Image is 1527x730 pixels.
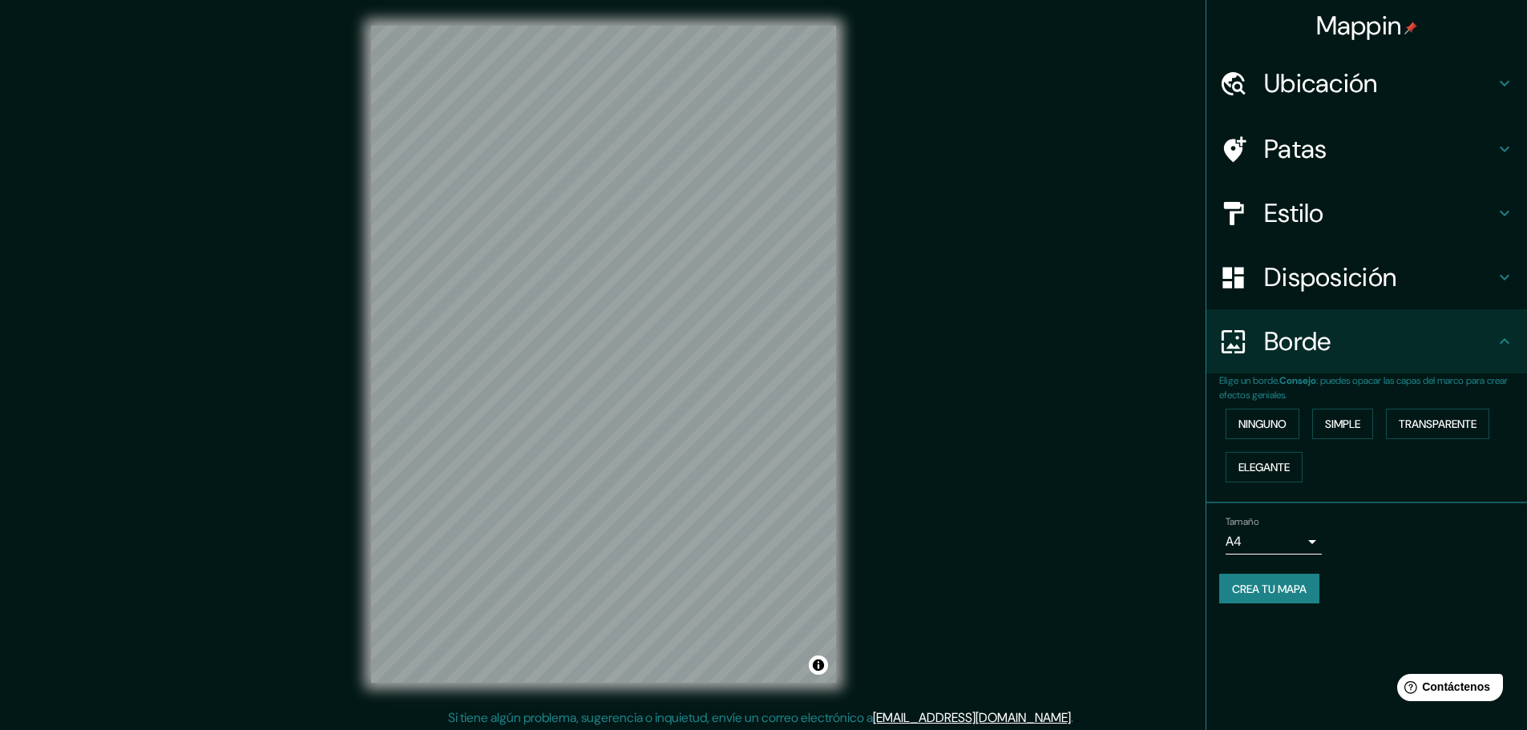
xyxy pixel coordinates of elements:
[1399,417,1477,431] font: Transparente
[1206,309,1527,373] div: Borde
[1264,132,1327,166] font: Patas
[1226,533,1242,550] font: A4
[1264,260,1396,294] font: Disposición
[1264,325,1331,358] font: Borde
[1316,9,1402,42] font: Mappin
[1206,51,1527,115] div: Ubicación
[1219,574,1319,604] button: Crea tu mapa
[1232,582,1307,596] font: Crea tu mapa
[1071,709,1073,726] font: .
[1206,245,1527,309] div: Disposición
[1206,181,1527,245] div: Estilo
[1226,515,1258,528] font: Tamaño
[1076,708,1079,726] font: .
[1325,417,1360,431] font: Simple
[873,709,1071,726] a: [EMAIL_ADDRESS][DOMAIN_NAME]
[371,26,836,683] canvas: Mapa
[1219,374,1508,401] font: : puedes opacar las capas del marco para crear efectos geniales.
[1312,409,1373,439] button: Simple
[1384,667,1509,712] iframe: Lanzador de widgets de ayuda
[1206,117,1527,181] div: Patas
[1226,452,1303,482] button: Elegante
[1264,196,1324,230] font: Estilo
[1219,374,1279,387] font: Elige un borde.
[1264,67,1378,100] font: Ubicación
[1279,374,1316,387] font: Consejo
[448,709,873,726] font: Si tiene algún problema, sugerencia o inquietud, envíe un correo electrónico a
[1404,22,1417,34] img: pin-icon.png
[1073,708,1076,726] font: .
[1386,409,1489,439] button: Transparente
[1226,529,1322,555] div: A4
[1238,417,1287,431] font: Ninguno
[809,655,828,675] button: Activar o desactivar atribución
[1238,460,1290,474] font: Elegante
[1226,409,1299,439] button: Ninguno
